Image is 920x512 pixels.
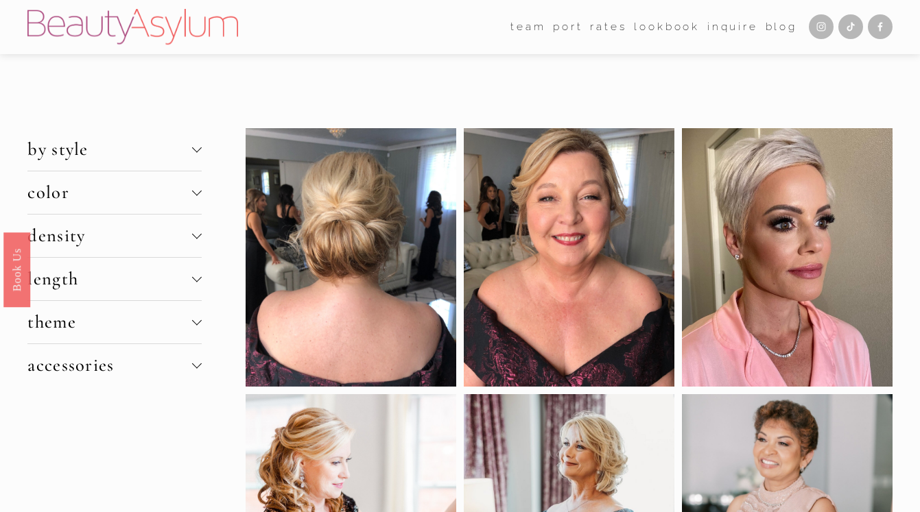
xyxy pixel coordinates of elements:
[3,232,30,306] a: Book Us
[27,268,192,290] span: length
[27,171,202,214] button: color
[27,354,192,376] span: accessories
[27,182,192,204] span: color
[553,16,582,38] a: port
[868,14,893,39] a: Facebook
[27,138,192,160] span: by style
[27,128,202,171] button: by style
[27,215,202,257] button: density
[809,14,834,39] a: Instagram
[27,225,192,247] span: density
[27,9,238,45] img: Beauty Asylum | Bridal Hair &amp; Makeup Charlotte &amp; Atlanta
[27,311,192,333] span: theme
[27,258,202,300] button: length
[634,16,700,38] a: Lookbook
[766,16,797,38] a: Blog
[27,301,202,343] button: theme
[27,344,202,387] button: accessories
[510,16,545,38] a: folder dropdown
[590,16,626,38] a: Rates
[838,14,863,39] a: TikTok
[707,16,758,38] a: Inquire
[510,18,545,37] span: team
